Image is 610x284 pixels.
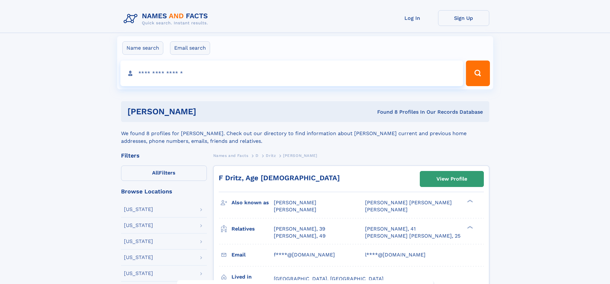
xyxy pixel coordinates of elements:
span: [PERSON_NAME] [283,153,317,158]
img: Logo Names and Facts [121,10,213,28]
div: Filters [121,153,207,158]
label: Email search [170,41,210,55]
a: F Dritz, Age [DEMOGRAPHIC_DATA] [219,174,340,182]
label: Filters [121,166,207,181]
a: [PERSON_NAME], 41 [365,225,416,232]
div: View Profile [436,172,467,186]
a: [PERSON_NAME], 49 [274,232,326,239]
input: search input [120,61,463,86]
div: [US_STATE] [124,239,153,244]
span: All [152,170,159,176]
button: Search Button [466,61,490,86]
div: ❯ [466,199,473,203]
a: Dritz [266,151,276,159]
h1: [PERSON_NAME] [127,108,287,116]
h3: Email [232,249,274,260]
div: Browse Locations [121,189,207,194]
div: Found 8 Profiles In Our Records Database [287,109,483,116]
a: Log In [387,10,438,26]
a: D [256,151,259,159]
span: [PERSON_NAME] [PERSON_NAME] [365,199,452,206]
div: [US_STATE] [124,255,153,260]
span: D [256,153,259,158]
div: ❯ [466,225,473,229]
a: Names and Facts [213,151,248,159]
span: [PERSON_NAME] [274,199,316,206]
a: [PERSON_NAME] [PERSON_NAME], 25 [365,232,460,239]
h3: Lived in [232,272,274,282]
span: Dritz [266,153,276,158]
span: [GEOGRAPHIC_DATA], [GEOGRAPHIC_DATA] [274,276,384,282]
div: [US_STATE] [124,271,153,276]
div: We found 8 profiles for [PERSON_NAME]. Check out our directory to find information about [PERSON_... [121,122,489,145]
a: View Profile [420,171,484,187]
div: [US_STATE] [124,223,153,228]
span: [PERSON_NAME] [365,207,408,213]
span: [PERSON_NAME] [274,207,316,213]
h3: Relatives [232,223,274,234]
h3: Also known as [232,197,274,208]
a: [PERSON_NAME], 39 [274,225,325,232]
div: [US_STATE] [124,207,153,212]
label: Name search [122,41,163,55]
a: Sign Up [438,10,489,26]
